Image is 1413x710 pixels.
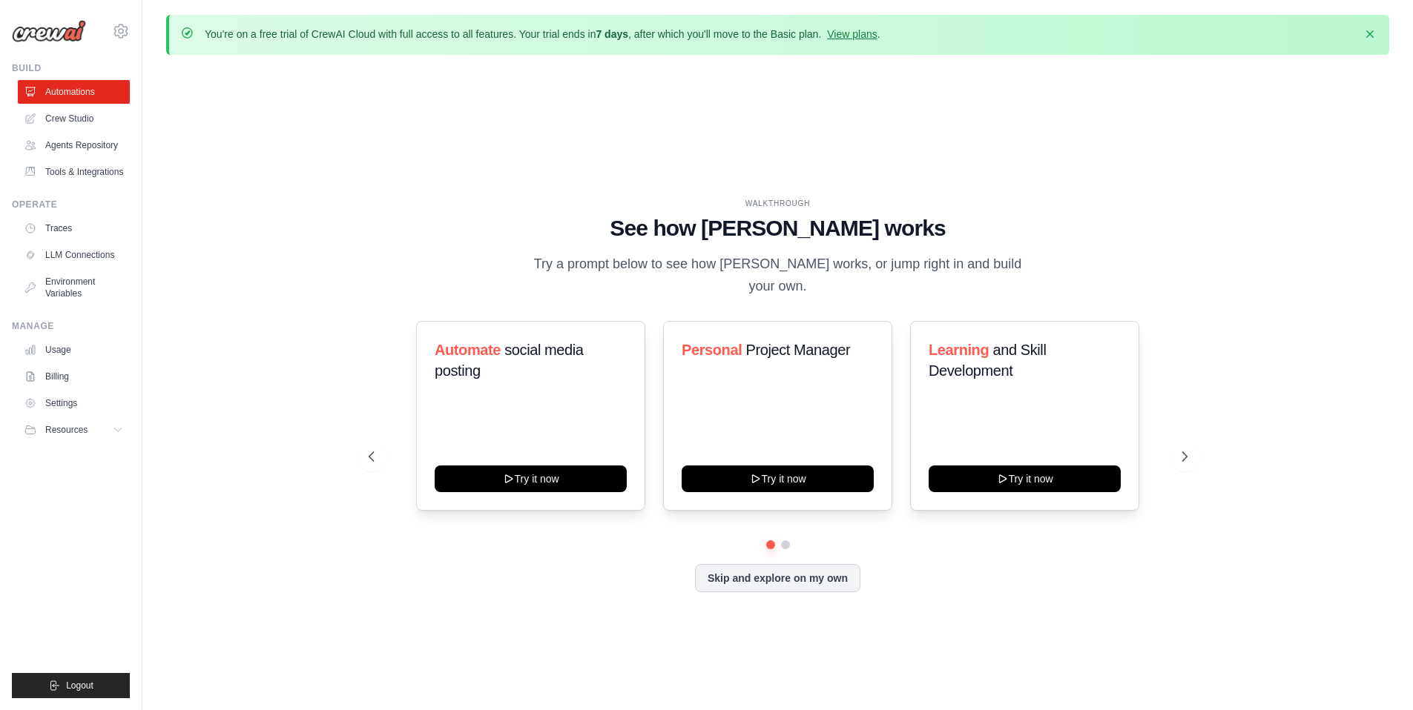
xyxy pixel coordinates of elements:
[682,465,874,492] button: Try it now
[18,365,130,388] a: Billing
[18,216,130,240] a: Traces
[369,198,1188,209] div: WALKTHROUGH
[18,338,130,362] a: Usage
[369,215,1188,242] h1: See how [PERSON_NAME] works
[695,564,860,592] button: Skip and explore on my own
[435,465,627,492] button: Try it now
[12,673,130,698] button: Logout
[18,243,130,267] a: LLM Connections
[929,465,1121,492] button: Try it now
[929,342,989,358] span: Learning
[18,160,130,184] a: Tools & Integrations
[435,342,584,379] span: social media posting
[18,133,130,157] a: Agents Repository
[12,199,130,210] div: Operate
[18,107,130,130] a: Crew Studio
[435,342,501,358] span: Automate
[929,342,1046,379] span: and Skill Development
[18,80,130,104] a: Automations
[827,28,877,40] a: View plans
[12,20,86,42] img: Logo
[12,62,130,74] div: Build
[682,342,742,358] span: Personal
[205,27,880,42] p: You're on a free trial of CrewAI Cloud with full access to all features. Your trial ends in , aft...
[18,418,130,442] button: Resources
[596,28,628,40] strong: 7 days
[66,680,93,691] span: Logout
[45,424,88,436] span: Resources
[18,391,130,415] a: Settings
[18,270,130,305] a: Environment Variables
[12,320,130,332] div: Manage
[745,342,850,358] span: Project Manager
[529,253,1027,297] p: Try a prompt below to see how [PERSON_NAME] works, or jump right in and build your own.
